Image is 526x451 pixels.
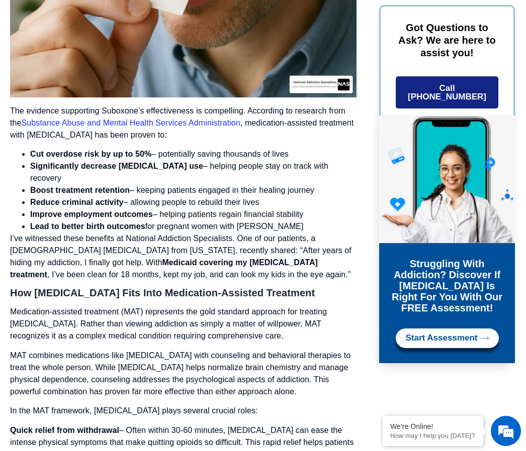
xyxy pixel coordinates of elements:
[10,350,357,398] p: MAT combines medications like [MEDICAL_DATA] with counseling and behavioral therapies to treat th...
[396,76,498,108] a: Call [PHONE_NUMBER]
[396,22,498,59] p: Got Questions to Ask? We are here to assist you!
[30,220,357,233] li: for pregnant women with [PERSON_NAME]
[22,119,240,127] a: Substance Abuse and Mental Health Services Administration
[379,116,514,243] img: Online Suboxone Treatment - Opioid Addiction Treatment using phone
[30,186,130,194] strong: Boost treatment retention
[30,210,153,218] strong: Improve employment outcomes
[10,105,357,141] p: The evidence supporting Suboxone’s effectiveness is compelling. According to research from the , ...
[403,84,490,101] span: Call [PHONE_NUMBER]
[396,328,499,348] a: Start Assessment
[30,196,357,208] li: – allowing people to rebuild their lives
[10,233,357,281] p: I’ve witnessed these benefits at National Addiction Specialists. One of our patients, a [DEMOGRAP...
[30,222,145,231] strong: Lead to better birth outcomes
[387,258,507,313] h3: Struggling with addiction? Discover if [MEDICAL_DATA] is right for you with our FREE Assessment!
[30,198,124,206] strong: Reduce criminal activity
[165,5,189,29] div: Minimize live chat window
[11,52,26,67] div: Navigation go back
[30,150,151,158] strong: Cut overdose risk by up to 50%
[10,288,357,298] h3: How [MEDICAL_DATA] Fits Into Medication-Assisted Treatment
[30,160,357,184] li: – helping people stay on track with recovery
[58,127,139,228] span: We're online!
[30,184,357,196] li: – keeping patients engaged in their healing journey
[5,274,192,309] textarea: Type your message and hit 'Enter'
[390,422,476,430] div: We're Online!
[10,426,119,434] strong: Quick relief from withdrawal
[30,162,203,170] strong: Significantly decrease [MEDICAL_DATA] use
[10,405,357,417] p: In the MAT framework, [MEDICAL_DATA] plays several crucial roles:
[10,306,357,342] p: Medication-assisted treatment (MAT) represents the gold standard approach for treating [MEDICAL_D...
[390,432,476,439] p: How may I help you today?
[30,208,357,220] li: – helping patients regain financial stability
[67,53,184,66] div: Chat with us now
[406,333,478,343] span: Start Assessment
[30,148,357,160] li: – potentially saving thousands of lives
[10,258,318,279] strong: Medicaid covering my [MEDICAL_DATA] treatment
